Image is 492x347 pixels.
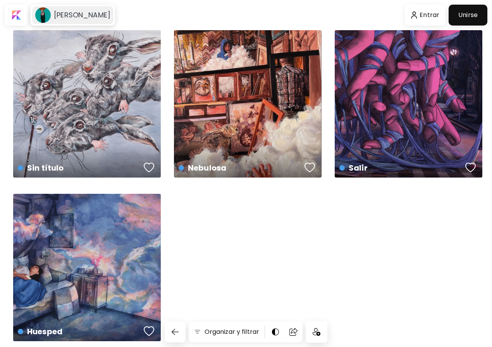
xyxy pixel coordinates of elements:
button: back [165,321,186,342]
a: Sin títulofavoriteshttps://cdn.kaleido.art/CDN/Artwork/157246/Primary/medium.webp?updated=703726 [13,30,161,178]
h6: Organizar y filtrar [205,327,259,337]
button: favorites [142,323,157,339]
h4: Huesped [18,326,141,337]
button: favorites [303,160,317,175]
button: favorites [142,160,157,175]
a: Unirse [449,5,487,26]
h4: Nebulosa [179,162,302,174]
a: Salirfavoriteshttps://cdn.kaleido.art/CDN/Artwork/130530/Primary/medium.webp?updated=586579 [335,30,482,178]
a: Huespedfavoriteshttps://cdn.kaleido.art/CDN/Artwork/130529/Primary/medium.webp?updated=586572 [13,194,161,341]
button: favorites [463,160,478,175]
a: Nebulosafavoriteshttps://cdn.kaleido.art/CDN/Artwork/137686/Primary/medium.webp?updated=624917 [174,30,322,178]
img: back [170,327,180,337]
h6: [PERSON_NAME] [54,10,110,20]
h4: Sin título [18,162,141,174]
h4: Salir [339,162,463,174]
img: icon [313,328,320,336]
a: back [165,321,189,342]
